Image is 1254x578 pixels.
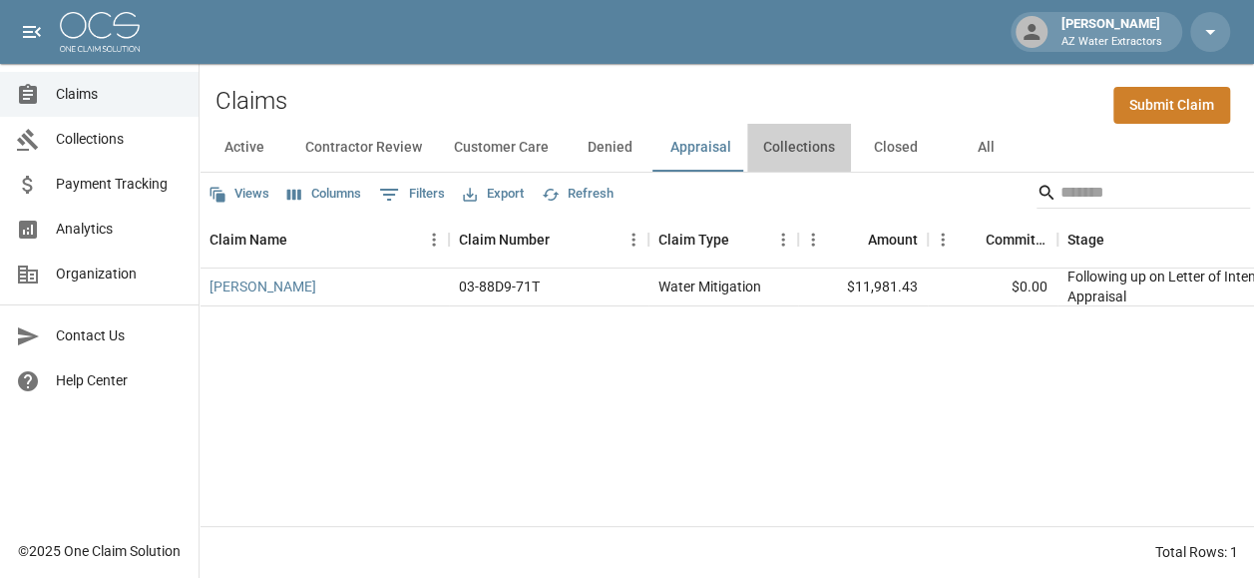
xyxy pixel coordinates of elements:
button: Appraisal [654,124,747,172]
div: Water Mitigation [658,277,761,296]
a: [PERSON_NAME] [209,277,316,296]
button: Closed [851,124,941,172]
span: Organization [56,264,183,285]
button: Customer Care [438,124,565,172]
img: ocs-logo-white-transparent.png [60,12,140,52]
div: Amount [868,212,918,268]
button: Sort [550,226,578,254]
h2: Claims [215,87,287,116]
div: Claim Name [209,212,287,268]
button: Sort [958,226,986,254]
div: Total Rows: 1 [1155,542,1238,562]
button: Menu [768,225,798,255]
span: Claims [56,84,183,105]
button: Active [200,124,289,172]
button: Refresh [537,179,619,210]
div: Search [1037,177,1250,213]
span: Collections [56,129,183,150]
div: Claim Type [648,212,798,268]
button: Contractor Review [289,124,438,172]
div: [PERSON_NAME] [1053,14,1170,50]
button: Denied [565,124,654,172]
div: Claim Number [449,212,648,268]
div: Committed Amount [928,212,1057,268]
button: Sort [840,226,868,254]
p: AZ Water Extractors [1061,34,1162,51]
span: Help Center [56,370,183,391]
div: Stage [1067,212,1104,268]
div: Amount [798,212,928,268]
button: All [941,124,1031,172]
div: 03-88D9-71T [459,277,540,296]
button: Select columns [282,179,366,210]
button: Menu [798,225,828,255]
button: Collections [747,124,851,172]
button: Sort [287,226,315,254]
div: dynamic tabs [200,124,1254,172]
button: open drawer [12,12,52,52]
div: Claim Name [200,212,449,268]
button: Views [204,179,274,210]
button: Menu [419,225,449,255]
button: Menu [928,225,958,255]
div: Claim Type [658,212,729,268]
button: Sort [729,226,757,254]
div: $11,981.43 [798,269,928,306]
button: Sort [1104,226,1132,254]
div: $0.00 [928,269,1057,306]
div: Claim Number [459,212,550,268]
span: Payment Tracking [56,174,183,195]
button: Menu [619,225,648,255]
button: Export [458,179,529,210]
div: Committed Amount [986,212,1047,268]
button: Show filters [374,179,450,211]
span: Analytics [56,219,183,240]
div: © 2025 One Claim Solution [18,541,181,561]
a: Submit Claim [1113,87,1230,124]
span: Contact Us [56,325,183,346]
